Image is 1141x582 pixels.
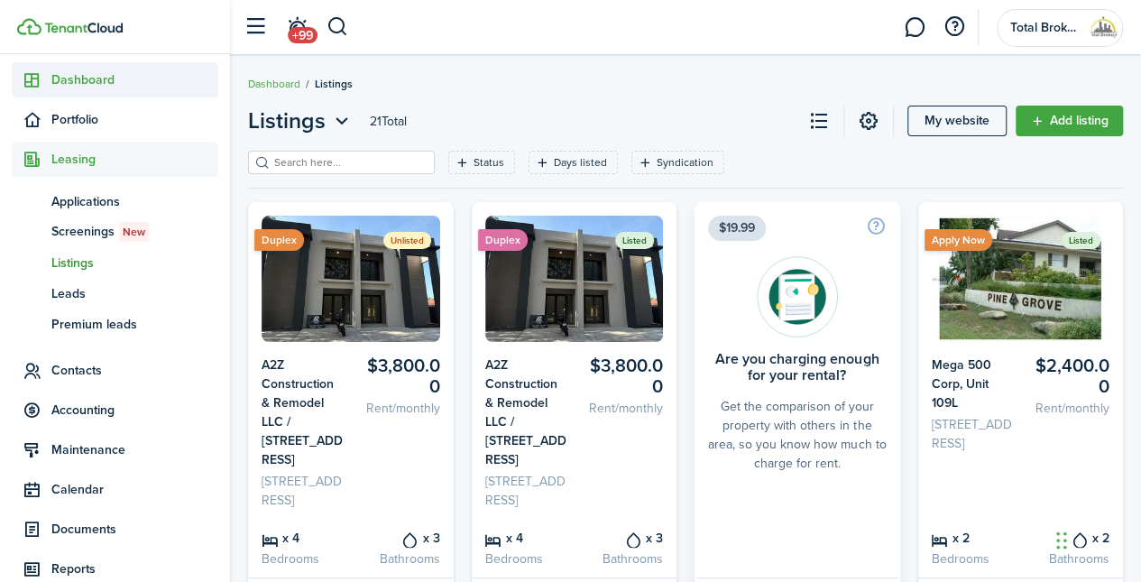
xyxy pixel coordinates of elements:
[1056,513,1067,568] div: Drag
[1016,106,1123,136] a: Add listing
[357,550,439,568] card-listing-description: Bathrooms
[51,284,218,303] span: Leads
[123,224,145,240] span: New
[327,12,349,42] button: Search
[357,399,439,418] card-listing-description: Rent/monthly
[51,110,218,129] span: Portfolio
[51,254,218,273] span: Listings
[485,356,567,469] card-listing-title: A2Z Construction & Remodel LLC / [STREET_ADDRESS]
[12,309,218,339] a: Premium leads
[708,351,887,383] card-title: Are you charging enough for your rental?
[51,222,218,242] span: Screenings
[262,550,344,568] card-listing-description: Bedrooms
[270,154,428,171] input: Search here...
[1010,22,1082,34] span: Total Brokers USA LLC
[932,415,1014,453] card-listing-description: [STREET_ADDRESS]
[12,247,218,278] a: Listings
[554,154,607,171] filter-tag-label: Days listed
[757,256,838,337] img: Rentability report avatar
[280,5,314,51] a: Notifications
[581,399,663,418] card-listing-description: Rent/monthly
[51,361,218,380] span: Contacts
[262,528,344,548] card-listing-title: x 4
[248,105,354,137] button: Listings
[12,62,218,97] a: Dashboard
[315,76,353,92] span: Listings
[485,472,567,510] card-listing-description: [STREET_ADDRESS]
[485,216,664,342] img: Listing avatar
[897,5,932,51] a: Messaging
[1051,495,1141,582] iframe: Chat Widget
[932,550,1014,568] card-listing-description: Bedrooms
[474,154,504,171] filter-tag-label: Status
[485,528,567,548] card-listing-title: x 4
[357,356,439,396] card-listing-title: $3,800.00
[51,440,218,459] span: Maintenance
[1027,399,1109,418] card-listing-description: Rent/monthly
[925,229,992,251] ribbon: Apply Now
[939,12,970,42] button: Open resource center
[44,23,123,33] img: TenantCloud
[448,151,515,174] filter-tag: Open filter
[631,151,724,174] filter-tag: Open filter
[12,186,218,217] a: Applications
[254,229,304,251] ribbon: Duplex
[529,151,618,174] filter-tag: Open filter
[1027,528,1109,548] card-listing-title: x 2
[262,216,440,342] img: Listing avatar
[708,397,887,473] card-description: Get the comparison of your property with others in the area, so you know how much to charge for r...
[932,528,1014,548] card-listing-title: x 2
[51,401,218,420] span: Accounting
[262,472,344,510] card-listing-description: [STREET_ADDRESS]
[932,216,1110,342] img: Listing avatar
[288,27,317,43] span: +99
[51,559,218,578] span: Reports
[51,192,218,211] span: Applications
[51,520,218,539] span: Documents
[932,356,1014,412] card-listing-title: Mega 500 Corp, Unit 109L
[12,278,218,309] a: Leads
[248,76,300,92] a: Dashboard
[581,550,663,568] card-listing-description: Bathrooms
[1027,356,1109,396] card-listing-title: $2,400.00
[1090,14,1118,42] img: Total Brokers USA LLC
[708,216,766,241] span: $19.99
[51,480,218,499] span: Calendar
[51,70,218,89] span: Dashboard
[12,217,218,247] a: ScreeningsNew
[248,105,354,137] button: Open menu
[262,356,344,469] card-listing-title: A2Z Construction & Remodel LLC / [STREET_ADDRESS]
[615,232,654,249] status: Listed
[478,229,528,251] ribbon: Duplex
[581,356,663,396] card-listing-title: $3,800.00
[657,154,713,171] filter-tag-label: Syndication
[581,528,663,548] card-listing-title: x 3
[357,528,439,548] card-listing-title: x 3
[238,10,272,44] button: Open sidebar
[383,232,431,249] status: Unlisted
[51,150,218,169] span: Leasing
[907,106,1007,136] a: My website
[248,105,326,137] span: Listings
[370,112,407,131] header-page-total: 21 Total
[485,550,567,568] card-listing-description: Bedrooms
[1062,232,1100,249] status: Listed
[17,18,41,35] img: TenantCloud
[1027,550,1109,568] card-listing-description: Bathrooms
[51,315,218,334] span: Premium leads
